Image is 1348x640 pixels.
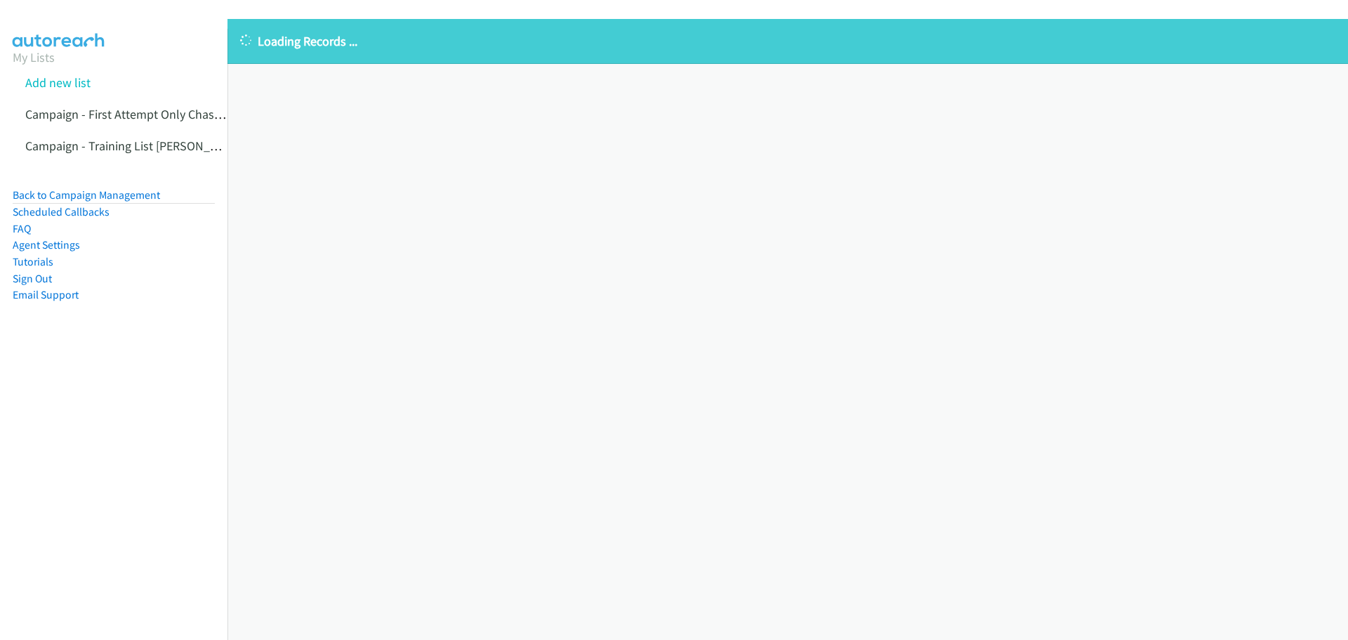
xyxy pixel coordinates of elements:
a: Back to Campaign Management [13,188,160,202]
a: FAQ [13,222,31,235]
a: Add new list [25,74,91,91]
a: Scheduled Callbacks [13,205,110,218]
a: Sign Out [13,272,52,285]
a: Campaign - Training List [PERSON_NAME] [25,138,244,154]
a: Campaign - First Attempt Only Chases 8.25 [25,106,251,122]
p: Loading Records ... [240,32,1335,51]
a: Agent Settings [13,238,80,252]
a: Tutorials [13,255,53,268]
a: Email Support [13,288,79,301]
a: My Lists [13,49,55,65]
